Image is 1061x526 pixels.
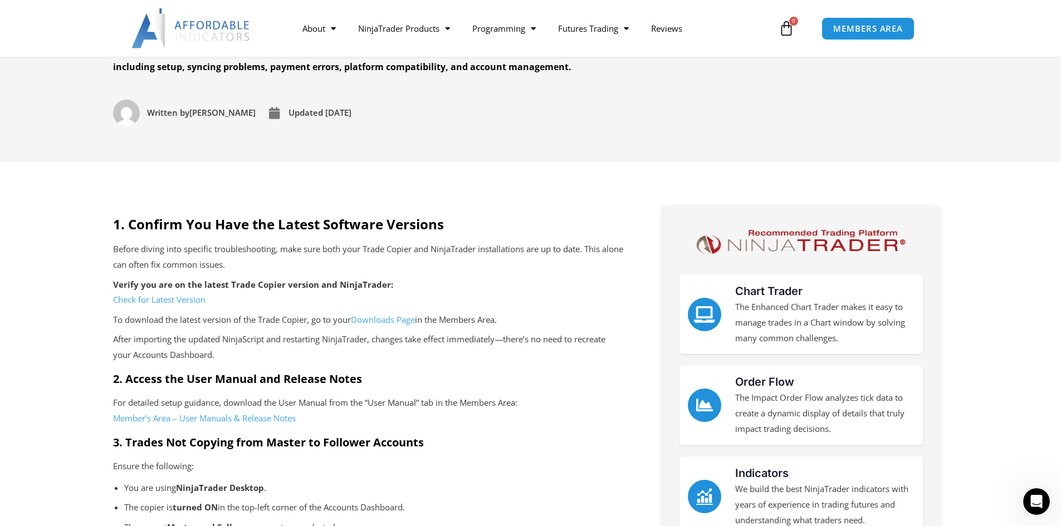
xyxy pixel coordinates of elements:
time: [DATE] [325,107,351,118]
strong: turned ON [173,502,218,513]
strong: 2. Access the User Manual and Release Notes [113,371,362,386]
strong: Verify you are on the latest Trade Copier version and NinjaTrader: [113,279,393,290]
a: Order Flow [688,389,721,422]
a: Chart Trader [735,284,803,298]
a: Indicators [688,480,721,513]
p: To download the latest version of the Trade Copier, go to your in the Members Area. [113,312,624,328]
span: Updated [289,107,323,118]
p: You are using . [124,480,613,496]
a: Programming [461,16,547,41]
a: About [291,16,347,41]
p: Ensure the following: [113,459,624,474]
p: The Impact Order Flow analyzes tick data to create a dynamic display of details that truly impact... [735,390,915,437]
img: Picture of David Koehler [113,100,140,126]
span: [PERSON_NAME] [144,105,256,121]
nav: Menu [291,16,776,41]
a: Chart Trader [688,298,721,331]
a: Check for Latest Version [113,294,206,305]
p: For detailed setup guidance, download the User Manual from the “User Manual” tab in the Members A... [113,395,624,426]
span: MEMBERS AREA [833,24,903,33]
strong: NinjaTrader Desktop [176,482,264,493]
a: NinjaTrader Products [347,16,461,41]
span: Written by [147,107,189,118]
p: The copier is in the top-left corner of the Accounts Dashboard. [124,500,613,515]
strong: 1. Confirm You Have the Latest Software Versions [113,215,444,233]
a: Order Flow [735,375,794,389]
strong: 3. Trades Not Copying from Master to Follower Accounts [113,435,424,450]
p: Before diving into specific troubleshooting, make sure both your Trade Copier and NinjaTrader ins... [113,242,624,273]
a: Member’s Area – User Manuals & Release Notes [113,412,296,424]
iframe: Intercom live chat [1023,488,1050,515]
span: 0 [789,17,798,26]
a: MEMBERS AREA [822,17,915,40]
img: LogoAI | Affordable Indicators – NinjaTrader [131,8,251,48]
a: Indicators [735,466,789,480]
a: 0 [762,12,811,45]
p: The Enhanced Chart Trader makes it easy to manage trades in a Chart window by solving many common... [735,299,915,346]
a: Downloads Page [351,314,415,325]
a: Futures Trading [547,16,640,41]
div: This article provides detailed troubleshooting steps for resolving issues with the Trade Copier o... [113,42,625,75]
p: After importing the updated NinjaScript and restarting NinjaTrader, changes take effect immediate... [113,332,624,363]
img: NinjaTrader Logo | Affordable Indicators – NinjaTrader [691,226,910,258]
a: Reviews [640,16,693,41]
